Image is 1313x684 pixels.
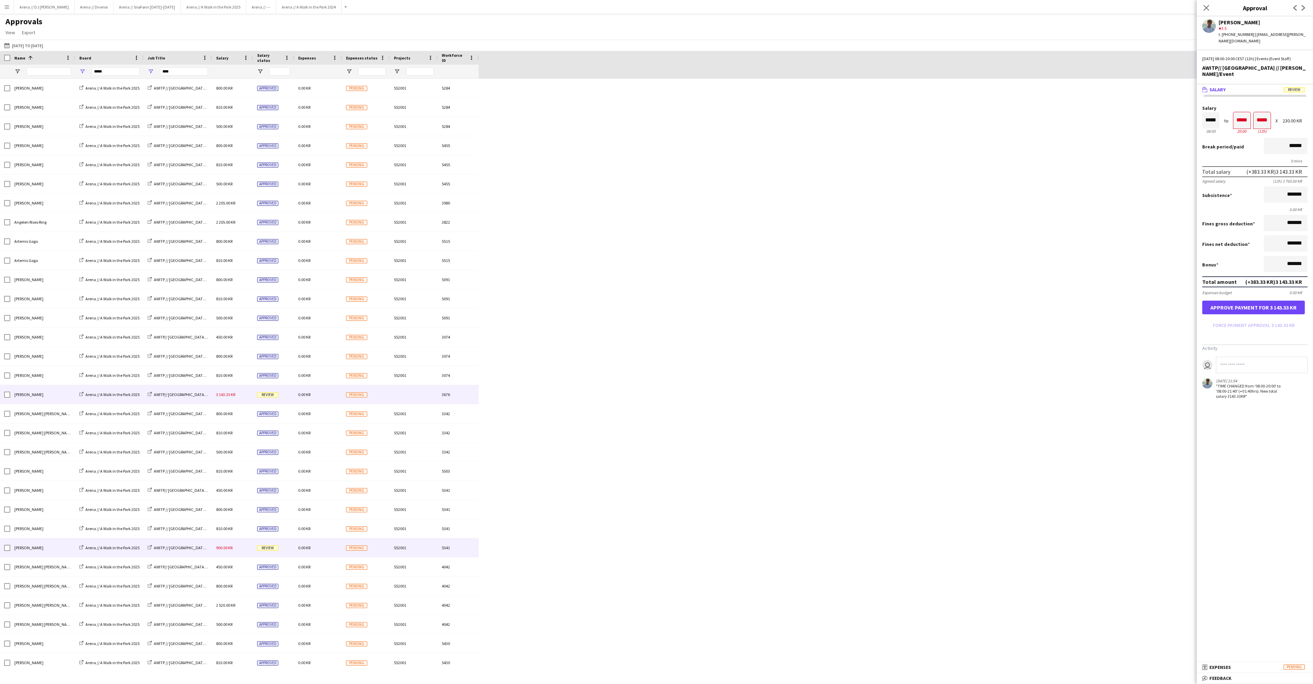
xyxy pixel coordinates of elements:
[148,55,165,61] span: Job Title
[10,289,75,308] div: [PERSON_NAME]
[438,596,479,615] div: 4042
[154,296,237,301] span: AWITP // [GEOGRAPHIC_DATA] // Gjennomføring
[216,85,233,91] span: 800.00 KR
[154,430,237,435] span: AWITP // [GEOGRAPHIC_DATA] // Gjennomføring
[1202,158,1308,163] div: 0 mins
[154,354,224,359] span: AWITP // [GEOGRAPHIC_DATA] // Opprigg
[10,117,75,136] div: [PERSON_NAME]
[79,239,140,244] a: Arena // A Walk in the Park 2025
[148,68,154,75] button: Open Filter Menu
[148,583,224,589] a: AWITP // [GEOGRAPHIC_DATA] // Opprigg
[358,67,386,76] input: Expenses status Filter Input
[148,162,237,167] a: AWITP // [GEOGRAPHIC_DATA] // Gjennomføring
[298,162,310,167] span: 0.00 KR
[79,296,140,301] a: Arena // A Walk in the Park 2025
[1219,19,1308,25] div: [PERSON_NAME]
[114,0,181,14] button: Arena // SnøFønn [DATE]-[DATE]
[1202,106,1308,111] label: Salary
[85,449,140,455] span: Arena // A Walk in the Park 2025
[85,526,140,531] span: Arena // A Walk in the Park 2025
[148,392,250,397] a: AWITP// [GEOGRAPHIC_DATA] // [PERSON_NAME]/Event
[438,136,479,155] div: 5455
[148,622,224,627] a: AWITP // [GEOGRAPHIC_DATA] // Nedrigg
[14,68,21,75] button: Open Filter Menu
[154,526,237,531] span: AWITP // [GEOGRAPHIC_DATA] // Gjennomføring
[390,232,438,251] div: 552001
[3,28,18,37] a: View
[269,67,290,76] input: Salary status Filter Input
[216,105,233,110] span: 810.00 KR
[10,634,75,653] div: [PERSON_NAME]
[79,334,140,340] a: Arena // A Walk in the Park 2025
[85,430,140,435] span: Arena // A Walk in the Park 2025
[257,124,278,129] span: Approved
[1202,129,1219,134] div: 08:00
[85,124,140,129] span: Arena // A Walk in the Park 2025
[438,251,479,270] div: 5515
[85,564,140,569] span: Arena // A Walk in the Park 2025
[154,277,224,282] span: AWITP // [GEOGRAPHIC_DATA] // Opprigg
[1197,662,1313,672] mat-expansion-panel-header: ExpensesPending
[438,79,479,97] div: 5284
[438,500,479,519] div: 5341
[438,270,479,289] div: 5091
[154,220,256,225] span: AWITP // [GEOGRAPHIC_DATA] // Team DJ [PERSON_NAME]
[438,404,479,423] div: 3342
[390,443,438,461] div: 552001
[10,174,75,193] div: [PERSON_NAME]
[79,124,140,129] a: Arena // A Walk in the Park 2025
[148,488,233,493] a: AWITP// [GEOGRAPHIC_DATA] // Tidlig opprigg
[442,53,466,63] span: Workforce ID
[10,213,75,232] div: Angelen Riseo Ring
[390,577,438,595] div: 552001
[438,481,479,500] div: 5341
[438,519,479,538] div: 5341
[406,67,434,76] input: Projects Filter Input
[257,162,278,168] span: Approved
[85,488,140,493] span: Arena // A Walk in the Park 2025
[10,500,75,519] div: [PERSON_NAME]
[154,660,237,665] span: AWITP // [GEOGRAPHIC_DATA] // Gjennomføring
[154,392,250,397] span: AWITP// [GEOGRAPHIC_DATA] // [PERSON_NAME]/Event
[85,220,140,225] span: Arena // A Walk in the Park 2025
[85,296,140,301] span: Arena // A Walk in the Park 2025
[154,373,237,378] span: AWITP // [GEOGRAPHIC_DATA] // Gjennomføring
[257,68,263,75] button: Open Filter Menu
[85,392,140,397] span: Arena // A Walk in the Park 2025
[154,181,224,186] span: AWITP // [GEOGRAPHIC_DATA] // Nedrigg
[148,373,237,378] a: AWITP // [GEOGRAPHIC_DATA] // Gjennomføring
[257,143,278,148] span: Approved
[438,366,479,385] div: 3074
[148,469,237,474] a: AWITP // [GEOGRAPHIC_DATA] // Gjennomføring
[1209,87,1226,93] span: Salary
[390,347,438,366] div: 552001
[390,289,438,308] div: 552001
[148,124,224,129] a: AWITP // [GEOGRAPHIC_DATA] // Nedrigg
[154,105,237,110] span: AWITP // [GEOGRAPHIC_DATA] // Gjennomføring
[438,232,479,251] div: 5515
[438,347,479,366] div: 3074
[298,105,310,110] span: 0.00 KR
[390,596,438,615] div: 552001
[85,469,140,474] span: Arena // A Walk in the Park 2025
[346,105,367,110] span: Pending
[85,411,140,416] span: Arena // A Walk in the Park 2025
[390,270,438,289] div: 552001
[1202,221,1255,227] label: Fines gross deduction
[10,232,75,251] div: Artemis Goga
[394,55,410,61] span: Projects
[10,577,75,595] div: [PERSON_NAME] [PERSON_NAME]
[85,641,140,646] span: Arena // A Walk in the Park 2025
[79,411,140,416] a: Arena // A Walk in the Park 2025
[79,488,140,493] a: Arena // A Walk in the Park 2025
[85,545,140,550] span: Arena // A Walk in the Park 2025
[390,213,438,232] div: 552001
[390,366,438,385] div: 552001
[85,373,140,378] span: Arena // A Walk in the Park 2025
[79,449,140,455] a: Arena // A Walk in the Park 2025
[85,315,140,320] span: Arena // A Walk in the Park 2025
[438,557,479,576] div: 4042
[1202,144,1232,150] span: Break period
[79,430,140,435] a: Arena // A Walk in the Park 2025
[438,385,479,404] div: 3676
